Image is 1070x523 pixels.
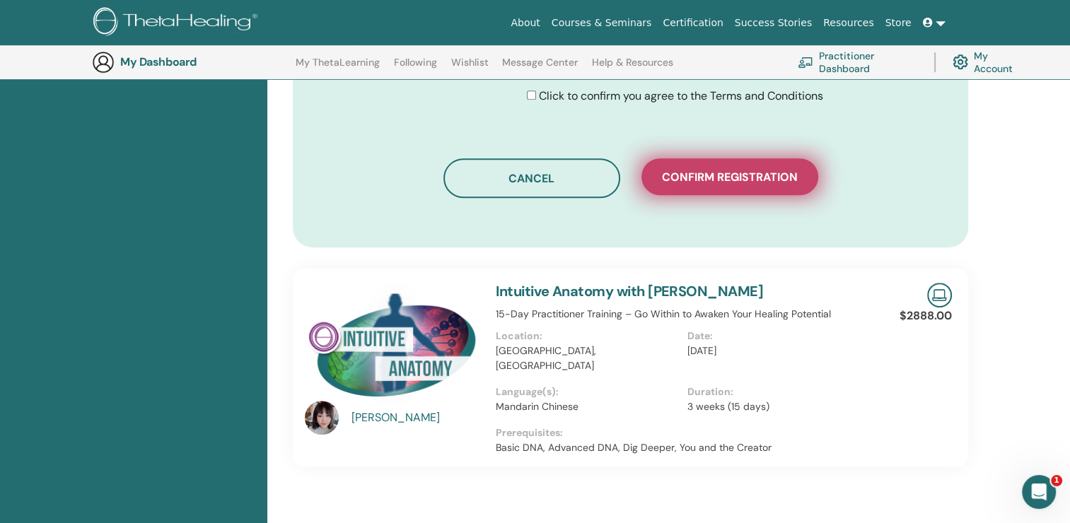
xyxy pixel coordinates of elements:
[496,307,878,322] p: 15-Day Practitioner Training – Go Within to Awaken Your Healing Potential
[546,10,658,36] a: Courses & Seminars
[592,57,673,79] a: Help & Resources
[443,158,620,198] button: Cancel
[93,7,262,39] img: logo.png
[953,51,968,73] img: cog.svg
[296,57,380,79] a: My ThetaLearning
[496,399,678,414] p: Mandarin Chinese
[505,10,545,36] a: About
[798,57,813,68] img: chalkboard-teacher.svg
[539,88,823,103] span: Click to confirm you agree to the Terms and Conditions
[662,170,798,184] span: Confirm registration
[351,409,482,426] a: [PERSON_NAME]
[687,329,870,343] p: Date:
[496,343,678,373] p: [GEOGRAPHIC_DATA], [GEOGRAPHIC_DATA]
[927,283,952,307] img: Live Online Seminar
[502,57,578,79] a: Message Center
[92,51,115,74] img: generic-user-icon.jpg
[687,343,870,358] p: [DATE]
[394,57,437,79] a: Following
[305,401,339,435] img: default.jpg
[1051,475,1062,486] span: 1
[496,282,763,300] a: Intuitive Anatomy with [PERSON_NAME]
[451,57,489,79] a: Wishlist
[508,171,554,186] span: Cancel
[687,384,870,399] p: Duration:
[496,440,878,455] p: Basic DNA, Advanced DNA, Dig Deeper, You and the Creator
[687,399,870,414] p: 3 weeks (15 days)
[880,10,917,36] a: Store
[729,10,818,36] a: Success Stories
[496,329,678,343] p: Location:
[900,307,952,324] p: $2888.00
[657,10,728,36] a: Certification
[496,384,678,399] p: Language(s):
[641,158,818,195] button: Confirm registration
[953,47,1024,78] a: My Account
[496,425,878,440] p: Prerequisites:
[818,10,880,36] a: Resources
[120,55,262,69] h3: My Dashboard
[305,283,479,405] img: Intuitive Anatomy
[798,47,917,78] a: Practitioner Dashboard
[1022,475,1056,509] iframe: Intercom live chat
